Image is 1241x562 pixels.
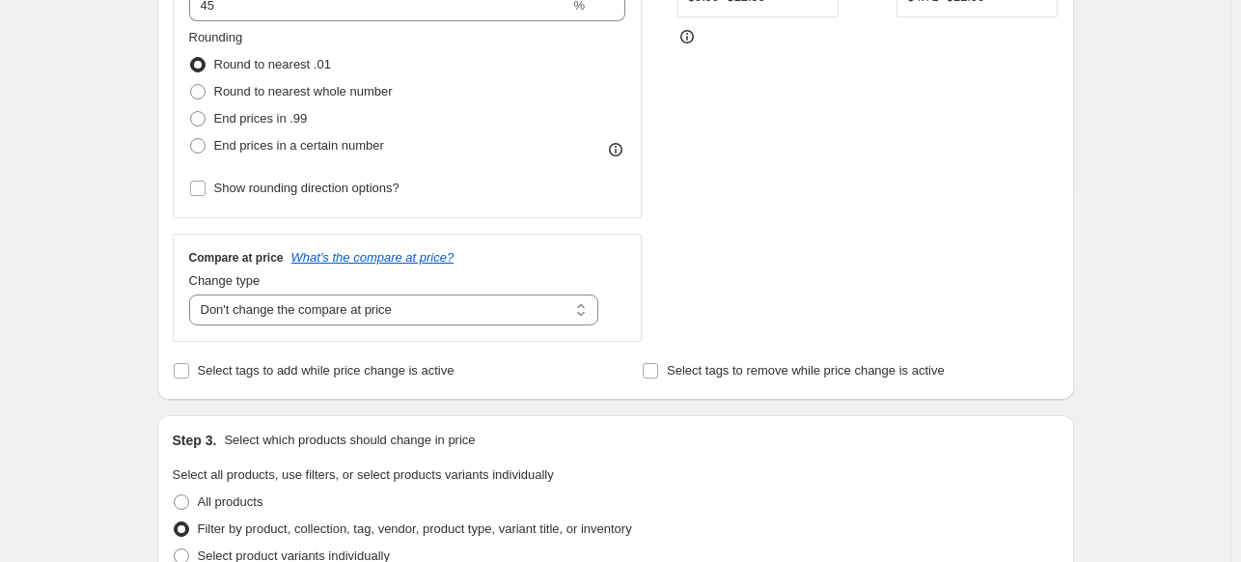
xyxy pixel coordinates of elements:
span: Round to nearest whole number [214,84,393,98]
span: Filter by product, collection, tag, vendor, product type, variant title, or inventory [198,521,632,536]
span: Change type [189,273,261,288]
span: Show rounding direction options? [214,181,400,195]
span: All products [198,494,263,509]
span: Select tags to remove while price change is active [667,363,945,378]
span: Rounding [189,30,243,44]
span: Select tags to add while price change is active [198,363,455,378]
span: End prices in a certain number [214,138,384,153]
h2: Step 3. [173,431,217,450]
span: Round to nearest .01 [214,57,331,71]
button: What's the compare at price? [291,250,455,265]
span: End prices in .99 [214,111,308,126]
span: Select all products, use filters, or select products variants individually [173,467,554,482]
h3: Compare at price [189,250,284,266]
p: Select which products should change in price [224,431,475,450]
